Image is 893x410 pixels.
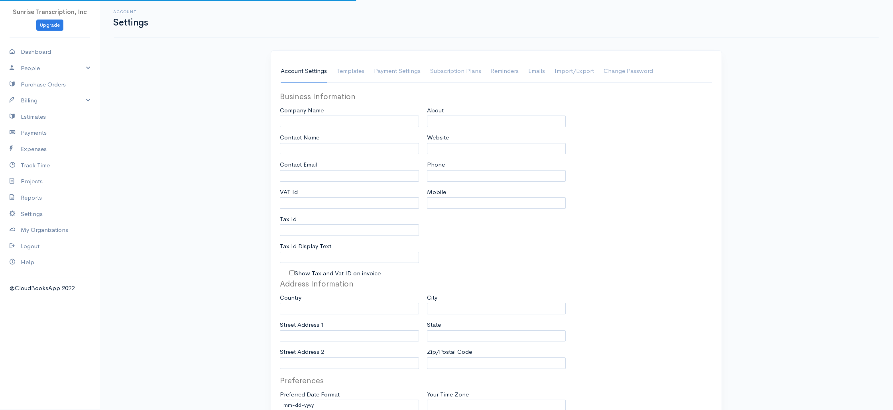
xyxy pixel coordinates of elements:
label: State [427,320,441,330]
a: Import/Export [555,60,594,82]
a: Payment Settings [374,60,421,82]
label: Street Address 2 [280,347,324,357]
a: Upgrade [36,20,63,31]
legend: Address Information [280,278,419,290]
a: Change Password [604,60,653,82]
label: Street Address 1 [280,320,324,330]
span: Sunrise Transcription, Inc [13,8,87,16]
label: Contact Email [280,160,317,169]
label: Website [427,133,449,142]
label: Phone [427,160,445,169]
a: Templates [336,60,364,82]
h1: Settings [113,18,148,27]
label: Mobile [427,188,446,197]
label: Tax Id [280,215,297,224]
a: Account Settings [281,60,327,82]
legend: Business Information [280,91,419,103]
h6: Account [113,10,148,14]
legend: Preferences [280,375,419,387]
label: About [427,106,444,115]
label: Show Tax and Vat ID on invoice [295,269,381,278]
label: Country [280,293,301,302]
label: Company Name [280,106,324,115]
label: VAT Id [280,188,298,197]
div: @CloudBooksApp 2022 [10,284,90,293]
label: Contact Name [280,133,319,142]
a: Subscription Plans [430,60,481,82]
a: Reminders [491,60,519,82]
label: Tax Id Display Text [280,242,331,251]
label: Your Time Zone [427,390,469,399]
label: Zip/Postal Code [427,347,472,357]
label: Preferred Date Format [280,390,340,399]
a: Emails [528,60,545,82]
label: City [427,293,437,302]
